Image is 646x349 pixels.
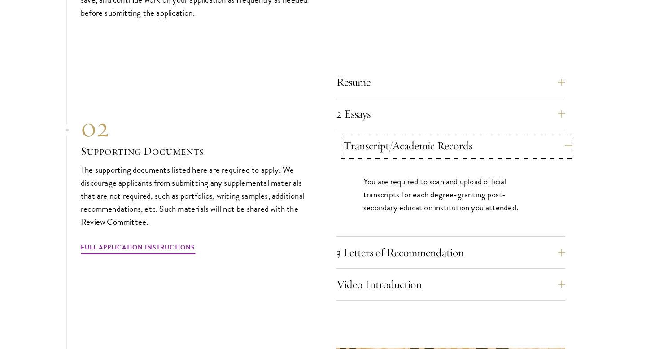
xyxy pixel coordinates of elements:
button: Transcript/Academic Records [343,135,572,157]
button: Resume [336,71,565,93]
button: Video Introduction [336,274,565,295]
div: 02 [81,111,310,144]
a: Full Application Instructions [81,242,195,256]
p: The supporting documents listed here are required to apply. We discourage applicants from submitt... [81,163,310,228]
p: You are required to scan and upload official transcripts for each degree-granting post-secondary ... [363,175,538,214]
button: 2 Essays [336,103,565,125]
button: 3 Letters of Recommendation [336,242,565,263]
h3: Supporting Documents [81,144,310,159]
